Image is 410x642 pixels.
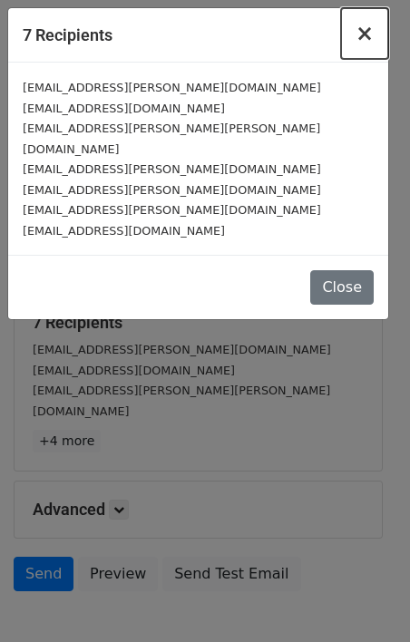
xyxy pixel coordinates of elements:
small: [EMAIL_ADDRESS][PERSON_NAME][DOMAIN_NAME] [23,203,321,217]
iframe: Chat Widget [319,555,410,642]
button: Close [341,8,388,59]
small: [EMAIL_ADDRESS][PERSON_NAME][DOMAIN_NAME] [23,183,321,197]
div: Tiện ích trò chuyện [319,555,410,642]
small: [EMAIL_ADDRESS][DOMAIN_NAME] [23,224,225,238]
small: [EMAIL_ADDRESS][PERSON_NAME][DOMAIN_NAME] [23,81,321,94]
h5: 7 Recipients [23,23,112,47]
span: × [356,21,374,46]
small: [EMAIL_ADDRESS][PERSON_NAME][PERSON_NAME][DOMAIN_NAME] [23,122,320,156]
small: [EMAIL_ADDRESS][DOMAIN_NAME] [23,102,225,115]
small: [EMAIL_ADDRESS][PERSON_NAME][DOMAIN_NAME] [23,162,321,176]
button: Close [310,270,374,305]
